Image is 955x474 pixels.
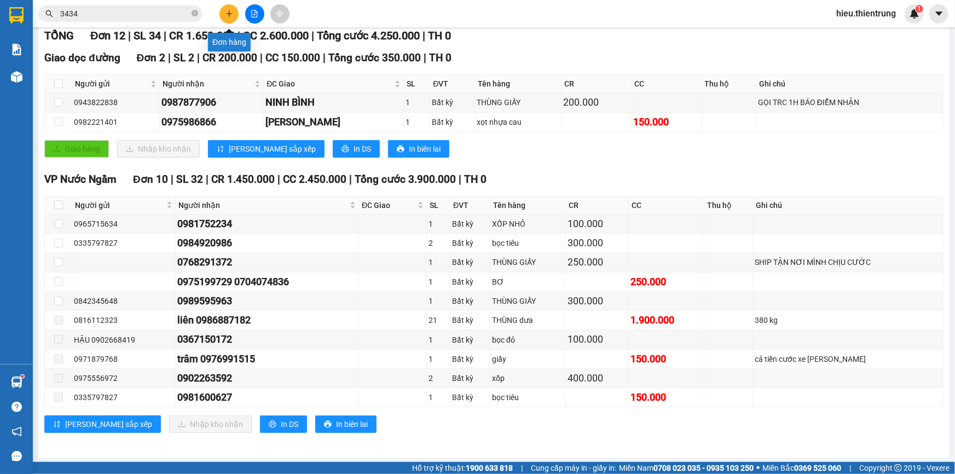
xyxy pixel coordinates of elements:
[406,116,428,128] div: 1
[11,402,22,412] span: question-circle
[429,314,448,326] div: 21
[702,75,757,93] th: Thu hộ
[827,7,905,20] span: hieu.thientrung
[245,4,264,24] button: file-add
[568,332,626,347] div: 100.000
[177,390,357,405] div: 0981600627
[57,78,264,147] h2: VP Nhận: VP Đắk Mil
[429,295,448,307] div: 1
[452,295,488,307] div: Bất kỳ
[412,462,513,474] span: Hỗ trợ kỹ thuật:
[929,4,948,24] button: caret-down
[74,314,173,326] div: 0816112323
[753,196,944,215] th: Ghi chú
[217,145,224,154] span: sort-ascending
[756,75,944,93] th: Ghi chú
[894,464,902,472] span: copyright
[432,96,473,108] div: Bất kỳ
[65,418,152,430] span: [PERSON_NAME] sắp xếp
[177,255,357,270] div: 0768291372
[219,4,239,24] button: plus
[758,96,941,108] div: GỌI TRC 1H BÁO ĐIỂM NHẬN
[432,116,473,128] div: Bất kỳ
[492,391,564,403] div: bọc tiêu
[74,116,158,128] div: 0982221401
[243,29,309,42] span: CC 2.600.000
[134,29,161,42] span: SL 34
[349,173,352,186] span: |
[492,314,564,326] div: THÙNG dưa
[260,51,263,64] span: |
[45,10,53,18] span: search
[634,114,700,130] div: 150.000
[564,95,630,110] div: 200.000
[568,371,626,386] div: 400.000
[197,51,200,64] span: |
[430,75,475,93] th: ĐVT
[283,173,346,186] span: CC 2.450.000
[265,51,320,64] span: CC 150.000
[562,75,632,93] th: CR
[44,140,109,158] button: uploadGiao hàng
[342,145,349,154] span: printer
[429,353,448,365] div: 1
[164,29,166,42] span: |
[429,256,448,268] div: 1
[211,173,275,186] span: CR 1.450.000
[177,371,357,386] div: 0902263592
[6,78,88,96] h2: EB41EDI5
[277,173,280,186] span: |
[178,199,348,211] span: Người nhận
[452,334,488,346] div: Bất kỳ
[397,145,404,154] span: printer
[267,78,392,90] span: ĐC Giao
[452,391,488,403] div: Bất kỳ
[492,372,564,384] div: xốp
[74,237,173,249] div: 0335797827
[755,353,941,365] div: cả tiền cước xe [PERSON_NAME]
[192,10,198,16] span: close-circle
[336,418,368,430] span: In biên lai
[354,143,371,155] span: In DS
[429,218,448,230] div: 1
[169,415,252,433] button: downloadNhập kho nhận
[137,51,166,64] span: Đơn 2
[910,9,919,19] img: icon-new-feature
[459,173,461,186] span: |
[161,114,262,130] div: 0975986866
[192,9,198,19] span: close-circle
[492,218,564,230] div: XỐP NHỎ
[475,75,562,93] th: Tên hàng
[74,372,173,384] div: 0975556972
[429,391,448,403] div: 1
[756,466,760,470] span: ⚪️
[176,173,203,186] span: SL 32
[429,372,448,384] div: 2
[490,196,566,215] th: Tên hàng
[429,276,448,288] div: 1
[492,353,564,365] div: giấy
[355,173,456,186] span: Tổng cước 3.900.000
[452,256,488,268] div: Bất kỳ
[133,173,168,186] span: Đơn 10
[452,218,488,230] div: Bất kỳ
[177,313,357,328] div: liên 0986887182
[44,9,99,75] b: Nhà xe Thiên Trung
[568,235,626,251] div: 300.000
[177,274,357,290] div: 0975199729 0704074836
[265,95,402,110] div: NINH BÌNH
[11,44,22,55] img: solution-icon
[630,390,702,405] div: 150.000
[568,293,626,309] div: 300.000
[11,377,22,388] img: warehouse-icon
[917,5,921,13] span: 1
[362,199,415,211] span: ĐC Giao
[632,75,702,93] th: CC
[208,140,325,158] button: sort-ascending[PERSON_NAME] sắp xếp
[452,372,488,384] div: Bất kỳ
[11,451,22,461] span: message
[202,51,257,64] span: CR 200.000
[704,196,753,215] th: Thu hộ
[229,143,316,155] span: [PERSON_NAME] sắp xếp
[755,314,941,326] div: 380 kg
